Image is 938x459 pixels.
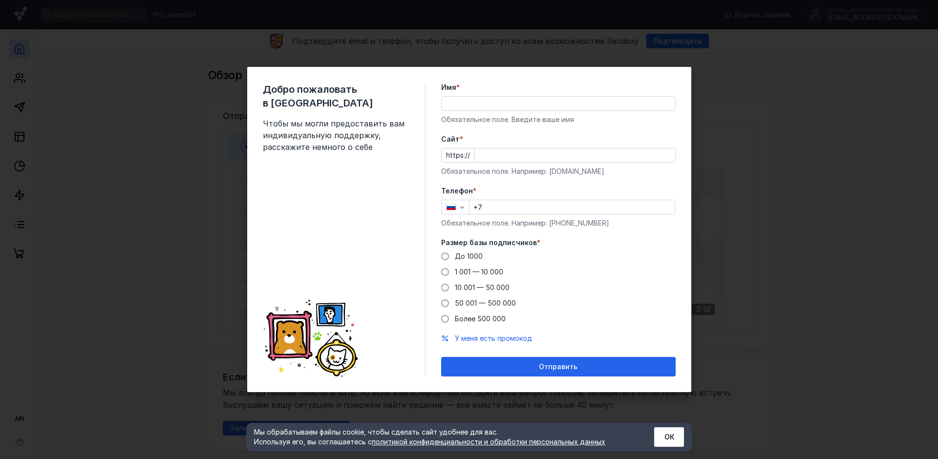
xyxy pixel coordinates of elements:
[372,438,605,446] a: политикой конфиденциальности и обработки персональных данных
[441,83,456,92] span: Имя
[441,115,676,125] div: Обязательное поле. Введите ваше имя
[455,268,503,276] span: 1 001 — 10 000
[441,218,676,228] div: Обязательное поле. Например: [PHONE_NUMBER]
[455,334,532,342] span: У меня есть промокод
[455,252,483,260] span: До 1000
[539,363,577,371] span: Отправить
[455,299,516,307] span: 50 001 — 500 000
[263,83,409,110] span: Добро пожаловать в [GEOGRAPHIC_DATA]
[441,167,676,176] div: Обязательное поле. Например: [DOMAIN_NAME]
[441,238,537,248] span: Размер базы подписчиков
[654,427,684,447] button: ОК
[254,427,630,447] div: Мы обрабатываем файлы cookie, чтобы сделать сайт удобнее для вас. Используя его, вы соглашаетесь c
[263,118,409,153] span: Чтобы мы могли предоставить вам индивидуальную поддержку, расскажите немного о себе
[455,334,532,343] button: У меня есть промокод
[455,314,506,323] span: Более 500 000
[455,283,510,292] span: 10 001 — 50 000
[441,134,460,144] span: Cайт
[441,357,676,376] button: Отправить
[441,186,473,196] span: Телефон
